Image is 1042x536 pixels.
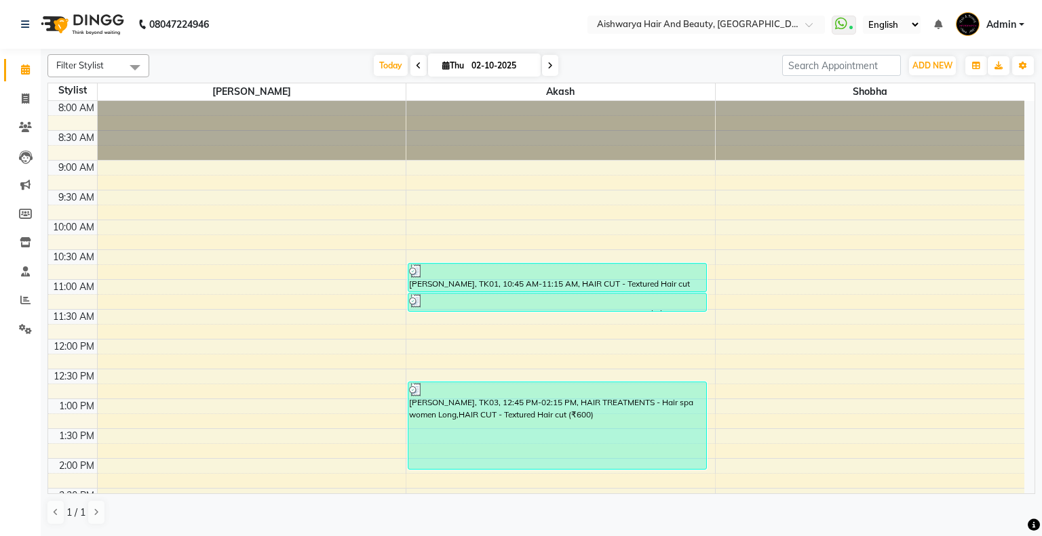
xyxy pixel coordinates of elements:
span: Today [374,55,408,76]
div: 1:30 PM [56,429,97,443]
div: 12:00 PM [51,339,97,354]
div: 2:00 PM [56,459,97,473]
div: 12:30 PM [51,369,97,384]
input: Search Appointment [782,55,901,76]
span: Akash [406,83,715,100]
span: Admin [986,18,1016,32]
div: 11:00 AM [50,280,97,294]
span: ADD NEW [912,60,952,70]
div: 10:00 AM [50,220,97,234]
div: Stylist [48,83,97,98]
span: 1 / 1 [66,506,85,520]
div: 11:30 AM [50,310,97,324]
div: [PERSON_NAME], TK03, 12:45 PM-02:15 PM, HAIR TREATMENTS - Hair spa women Long,HAIR CUT - Textured... [408,382,706,469]
div: [PERSON_NAME], TK01, 10:45 AM-11:15 AM, HAIR CUT - Textured Hair cut [408,264,706,291]
div: [PERSON_NAME], TK02, 11:15 AM-11:35 AM, SHAMPOO - Loreal Shampoo and Conditioner women [408,293,706,311]
span: Shobha [716,83,1024,100]
div: 10:30 AM [50,250,97,264]
div: 1:00 PM [56,399,97,413]
span: Filter Stylist [56,60,104,70]
span: Thu [439,60,467,70]
span: [PERSON_NAME] [98,83,406,100]
div: 9:00 AM [56,161,97,175]
button: ADD NEW [909,56,956,75]
img: Admin [956,12,980,36]
b: 08047224946 [149,5,209,43]
div: 2:30 PM [56,489,97,503]
img: logo [35,5,128,43]
div: 9:30 AM [56,190,97,205]
div: 8:00 AM [56,101,97,115]
div: 8:30 AM [56,131,97,145]
input: 2025-10-02 [467,56,535,76]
